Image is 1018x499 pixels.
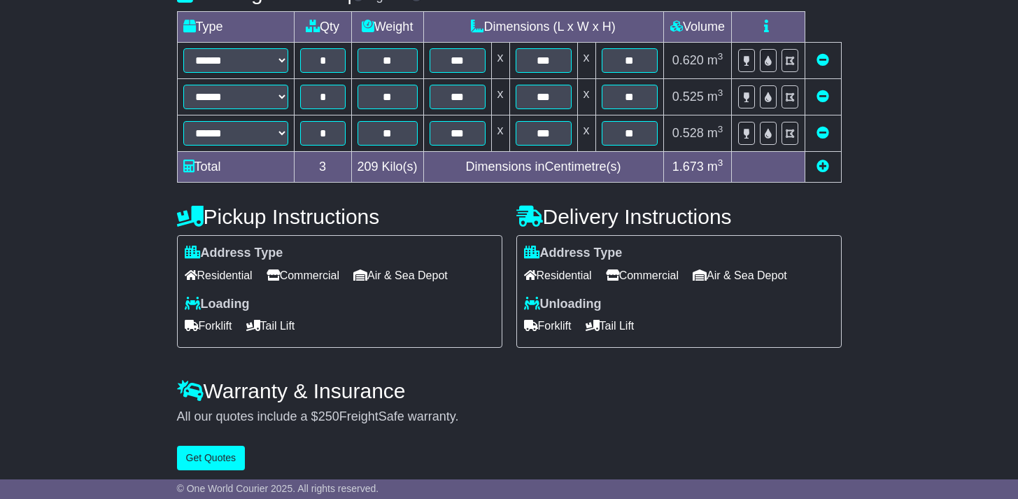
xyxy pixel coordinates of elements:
td: Kilo(s) [351,152,423,183]
span: 0.620 [672,53,704,67]
span: m [707,160,723,174]
a: Remove this item [816,53,829,67]
td: Total [177,152,294,183]
label: Address Type [524,246,623,261]
a: Remove this item [816,90,829,104]
span: 250 [318,409,339,423]
td: Weight [351,12,423,43]
td: x [577,79,595,115]
span: 0.528 [672,126,704,140]
span: m [707,126,723,140]
label: Unloading [524,297,602,312]
td: Type [177,12,294,43]
span: © One World Courier 2025. All rights reserved. [177,483,379,494]
h4: Pickup Instructions [177,205,502,228]
td: x [491,43,509,79]
span: Residential [185,265,253,286]
span: Air & Sea Depot [693,265,787,286]
span: 209 [358,160,379,174]
span: 1.673 [672,160,704,174]
sup: 3 [718,87,723,98]
td: Qty [294,12,351,43]
td: x [491,79,509,115]
span: Air & Sea Depot [353,265,448,286]
span: Tail Lift [246,315,295,337]
span: m [707,53,723,67]
a: Add new item [816,160,829,174]
div: All our quotes include a $ FreightSafe warranty. [177,409,842,425]
span: Commercial [606,265,679,286]
td: 3 [294,152,351,183]
td: x [577,43,595,79]
button: Get Quotes [177,446,246,470]
td: Dimensions in Centimetre(s) [423,152,663,183]
span: Forklift [185,315,232,337]
a: Remove this item [816,126,829,140]
td: Dimensions (L x W x H) [423,12,663,43]
sup: 3 [718,51,723,62]
span: Commercial [267,265,339,286]
span: m [707,90,723,104]
h4: Delivery Instructions [516,205,842,228]
span: 0.525 [672,90,704,104]
h4: Warranty & Insurance [177,379,842,402]
span: Tail Lift [586,315,635,337]
label: Address Type [185,246,283,261]
span: Residential [524,265,592,286]
td: x [491,115,509,152]
sup: 3 [718,157,723,168]
span: Forklift [524,315,572,337]
sup: 3 [718,124,723,134]
td: Volume [663,12,732,43]
label: Loading [185,297,250,312]
td: x [577,115,595,152]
